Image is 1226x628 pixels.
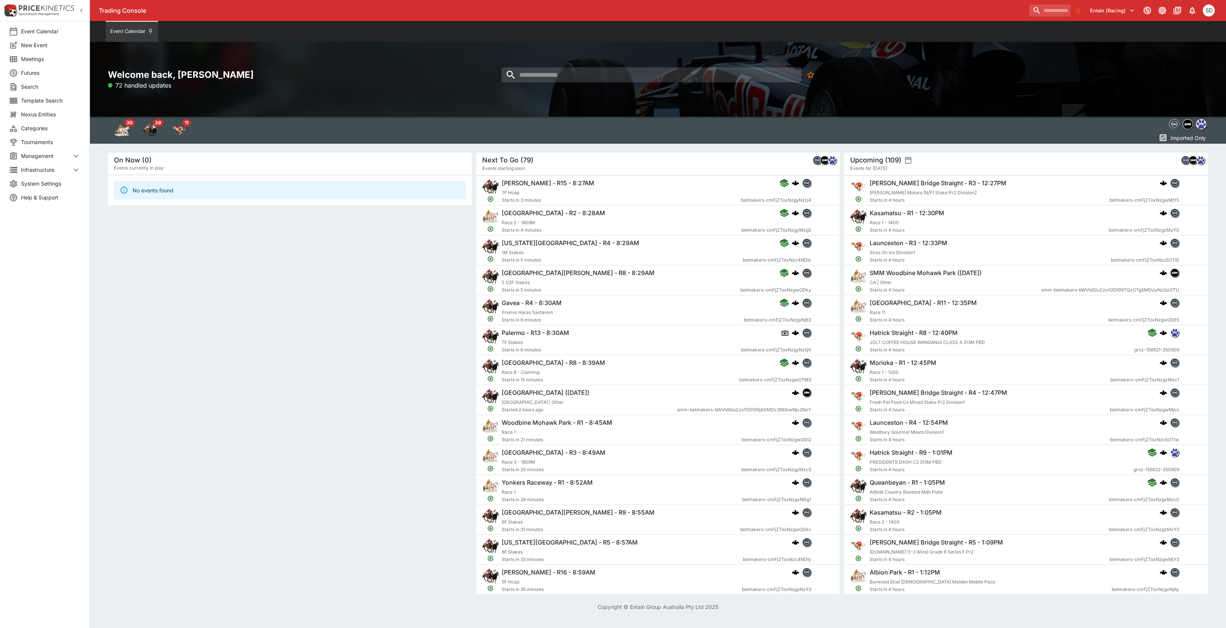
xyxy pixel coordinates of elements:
img: harness_racing [115,123,130,138]
span: Search [21,83,81,91]
span: betmakers-cmFjZToxNzc5OTIw [1110,436,1179,443]
img: logo-cerberus.svg [792,539,799,546]
img: logo-cerberus.svg [1160,509,1167,516]
h6: [PERSON_NAME] Bridge Straight - R3 - 12:27PM [870,179,1006,187]
span: Infrastructure [21,166,72,174]
svg: Open [855,286,862,292]
img: horse_racing.png [482,388,499,405]
span: System Settings [21,180,81,188]
div: samemeetingmulti [1170,268,1179,277]
h6: Hatrick Straight - R9 - 1:01PM [870,449,952,457]
img: betmakers.png [1171,508,1179,516]
img: harness_racing.png [482,418,499,435]
img: logo-cerberus.svg [792,239,799,247]
svg: Open [487,256,494,262]
span: Fresh Pet Food Co Mixed Stake Pr2 Division1 [870,399,965,405]
span: Help & Support [21,193,81,201]
span: 11 [182,119,191,126]
img: betmakers.png [1171,209,1179,217]
h6: Kasamatsu - R2 - 1:05PM [870,509,942,516]
div: betmakers [802,358,811,367]
div: betmakers [1170,298,1179,307]
div: Horse Racing [143,123,158,138]
div: cerberus [792,299,799,307]
span: New Event [21,41,81,49]
div: samemeetingmulti [1189,156,1198,165]
img: betmakers.png [1171,568,1179,576]
img: horse_racing.png [482,328,499,345]
img: greyhound_racing [172,123,187,138]
div: cerberus [792,359,799,366]
span: betmakers-cmFjZToxNzgxNDg1 [742,496,811,503]
img: logo-cerberus.svg [792,209,799,217]
div: cerberus [1160,269,1167,277]
div: cerberus [1160,389,1167,396]
h6: [GEOGRAPHIC_DATA] - R2 - 8:28AM [502,209,605,217]
span: 7F Hcap [502,190,519,195]
svg: Open [855,345,862,352]
span: Event Calendar [21,27,81,35]
div: cerberus [792,209,799,217]
button: No Bookmarks [1072,4,1084,16]
input: search [1029,4,1071,16]
h6: [GEOGRAPHIC_DATA] - R11 - 12:35PM [870,299,977,307]
button: settings [905,156,912,164]
img: PriceKinetics [19,5,74,11]
img: betmakers.png [813,156,821,164]
span: betmakers-cmFjZToxNzgwMjY5 [1109,196,1179,204]
button: Notifications [1186,4,1199,17]
img: harness_racing.png [850,298,867,315]
span: smm-betmakers-bWVldGluZzo1ODI5NTQzOTg5MDUyNzQzOTU [1041,286,1179,294]
img: betmakers.png [803,269,811,277]
span: Starts in 6 minutes [502,316,744,324]
h6: [PERSON_NAME] Bridge Straight - R4 - 12:47PM [870,389,1007,397]
h5: On Now (0) [114,156,152,164]
img: greyhound_racing.png [850,418,867,435]
img: horse_racing.png [482,179,499,195]
svg: Open [487,196,494,202]
img: betmakers.png [1181,156,1190,164]
span: Starts in 4 minutes [502,226,742,234]
span: Race 11 [870,310,885,315]
div: betmakers [1170,388,1179,397]
svg: Open [487,286,494,292]
span: Premio Haras Santarem [502,310,553,315]
h6: [PERSON_NAME] - R15 - 8:27AM [502,179,594,187]
span: betmakers-cmFjZToxNzgxNjAy [1112,586,1179,593]
span: Tournaments [21,138,81,146]
img: harness_racing.png [850,268,867,285]
span: 1M Stakes [502,250,523,255]
button: Stuart Dibb [1201,2,1217,19]
span: Futures [21,69,81,77]
img: samemeetingmulti.png [1171,269,1179,277]
img: logo-cerberus.svg [1160,299,1167,307]
img: logo-cerberus.svg [1160,179,1167,187]
span: betmakers-cmFjZToxNzgzMzY3 [1109,526,1179,533]
span: Starts in 5 minutes [502,286,740,294]
svg: Open [855,375,862,382]
img: greyhound_racing.png [850,538,867,554]
img: greyhound_racing.png [850,328,867,345]
img: logo-cerberus.svg [1160,479,1167,486]
div: cerberus [792,179,799,187]
img: logo-cerberus.svg [1160,329,1167,336]
div: betmakers [802,298,811,307]
div: cerberus [1160,359,1167,366]
div: Event type filters [1168,117,1208,132]
span: betmakers-cmFjZToxNzgwODky [740,286,811,294]
h6: Albion Park - R1 - 1:12PM [870,568,940,576]
svg: Open [855,315,862,322]
span: Starts in 21 minutes [502,436,742,443]
img: betmakers.png [803,239,811,247]
img: logo-cerberus.svg [792,419,799,426]
span: 30 [124,119,135,126]
span: Sires On Ice Division1 [870,250,915,255]
h6: SMM Woodbine Mohawk Park ([DATE]) [870,269,982,277]
span: Starts in 6 minutes [502,346,741,354]
div: Harness Racing [115,123,130,138]
h6: [GEOGRAPHIC_DATA] - R3 - 8:49AM [502,449,606,457]
span: smm-betmakers-bWVldGluZzo1ODI5NjA0MDc3NDkwNjc2NzY [677,406,811,414]
span: betmakers-cmFjZToxNzgzMzY0 [1109,226,1179,234]
img: betmakers.png [1171,418,1179,427]
div: betmakers [1170,179,1179,188]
